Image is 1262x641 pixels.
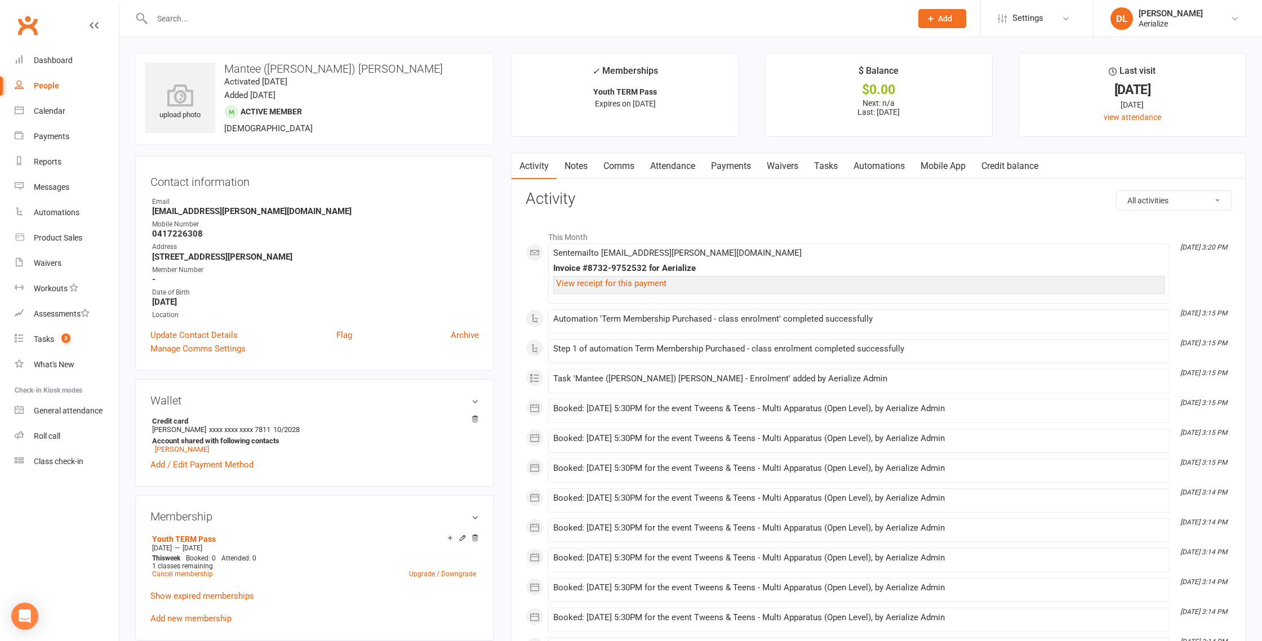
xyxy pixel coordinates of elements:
[15,48,119,73] a: Dashboard
[152,570,213,578] a: Cancel membership
[150,415,479,455] li: [PERSON_NAME]
[34,335,54,344] div: Tasks
[34,406,103,415] div: General attendance
[152,437,473,445] strong: Account shared with following contacts
[152,252,479,262] strong: [STREET_ADDRESS][PERSON_NAME]
[152,562,213,570] span: 1 classes remaining
[557,153,596,179] a: Notes
[34,56,73,65] div: Dashboard
[1180,243,1227,251] i: [DATE] 3:20 PM
[34,208,79,217] div: Automations
[152,310,479,320] div: Location
[15,424,119,449] a: Roll call
[273,425,300,434] span: 10/2028
[526,225,1232,243] li: This Month
[592,64,658,84] div: Memberships
[595,99,656,108] span: Expires on [DATE]
[553,553,1165,563] div: Booked: [DATE] 5:30PM for the event Tweens & Teens - Multi Apparatus (Open Level), by Aerialize A...
[15,449,119,474] a: Class kiosk mode
[15,200,119,225] a: Automations
[15,398,119,424] a: General attendance kiosk mode
[1110,7,1133,30] div: DL
[1180,518,1227,526] i: [DATE] 3:14 PM
[34,259,61,268] div: Waivers
[553,404,1165,413] div: Booked: [DATE] 5:30PM for the event Tweens & Teens - Multi Apparatus (Open Level), by Aerialize A...
[15,301,119,327] a: Assessments
[150,328,238,342] a: Update Contact Details
[149,544,479,553] div: —
[1180,488,1227,496] i: [DATE] 3:14 PM
[152,287,479,298] div: Date of Birth
[224,123,313,133] span: [DEMOGRAPHIC_DATA]
[34,182,69,192] div: Messages
[938,14,952,23] span: Add
[155,445,209,453] a: [PERSON_NAME]
[150,394,479,407] h3: Wallet
[846,153,913,179] a: Automations
[553,344,1165,354] div: Step 1 of automation Term Membership Purchased - class enrolment completed successfully
[34,284,68,293] div: Workouts
[34,233,82,242] div: Product Sales
[1139,19,1203,29] div: Aerialize
[34,360,74,369] div: What's New
[15,225,119,251] a: Product Sales
[553,264,1165,273] div: Invoice #8732-9752532 for Aerialize
[553,464,1165,473] div: Booked: [DATE] 5:30PM for the event Tweens & Teens - Multi Apparatus (Open Level), by Aerialize A...
[918,9,966,28] button: Add
[642,153,703,179] a: Attendance
[409,570,476,578] a: Upgrade / Downgrade
[152,206,479,216] strong: [EMAIL_ADDRESS][PERSON_NAME][DOMAIN_NAME]
[145,63,485,75] h3: Mantee ([PERSON_NAME]) [PERSON_NAME]
[15,175,119,200] a: Messages
[775,99,981,117] p: Next: n/a Last: [DATE]
[152,265,479,275] div: Member Number
[149,11,904,26] input: Search...
[221,554,256,562] span: Attended: 0
[34,81,59,90] div: People
[553,374,1165,384] div: Task 'Mantee ([PERSON_NAME]) [PERSON_NAME] - Enrolment' added by Aerialize Admin
[15,352,119,377] a: What's New
[592,66,599,77] i: ✓
[150,510,479,523] h3: Membership
[1104,113,1161,122] a: view attendance
[14,11,42,39] a: Clubworx
[15,276,119,301] a: Workouts
[34,106,65,115] div: Calendar
[152,274,479,284] strong: -
[209,425,270,434] span: xxxx xxxx xxxx 7811
[553,613,1165,622] div: Booked: [DATE] 5:30PM for the event Tweens & Teens - Multi Apparatus (Open Level), by Aerialize A...
[703,153,759,179] a: Payments
[593,87,657,96] strong: Youth TERM Pass
[1180,578,1227,586] i: [DATE] 3:14 PM
[1109,64,1156,84] div: Last visit
[152,242,479,252] div: Address
[15,251,119,276] a: Waivers
[34,132,69,141] div: Payments
[859,64,899,84] div: $ Balance
[553,493,1165,503] div: Booked: [DATE] 5:30PM for the event Tweens & Teens - Multi Apparatus (Open Level), by Aerialize A...
[1012,6,1043,31] span: Settings
[596,153,642,179] a: Comms
[1180,309,1227,317] i: [DATE] 3:15 PM
[1180,608,1227,616] i: [DATE] 3:14 PM
[34,431,60,440] div: Roll call
[150,591,254,601] a: Show expired memberships
[556,278,666,288] a: View receipt for this payment
[759,153,806,179] a: Waivers
[15,149,119,175] a: Reports
[1180,429,1227,437] i: [DATE] 3:15 PM
[152,417,473,425] strong: Credit card
[145,84,215,121] div: upload photo
[152,219,479,230] div: Mobile Number
[224,90,275,100] time: Added [DATE]
[152,297,479,307] strong: [DATE]
[512,153,557,179] a: Activity
[152,535,216,544] a: Youth TERM Pass
[224,77,287,87] time: Activated [DATE]
[1029,84,1236,96] div: [DATE]
[553,434,1165,443] div: Booked: [DATE] 5:30PM for the event Tweens & Teens - Multi Apparatus (Open Level), by Aerialize A...
[1180,459,1227,466] i: [DATE] 3:15 PM
[15,327,119,352] a: Tasks 3
[61,333,70,343] span: 3
[150,171,479,188] h3: Contact information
